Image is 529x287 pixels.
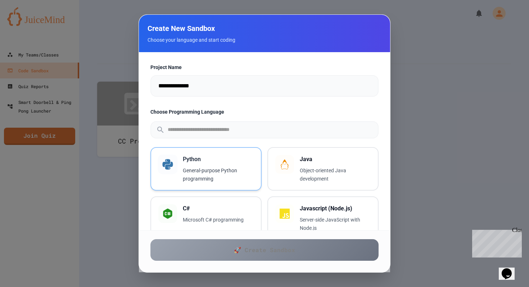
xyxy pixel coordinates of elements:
[300,216,371,232] p: Server-side JavaScript with Node.js
[148,23,381,33] h2: Create New Sandbox
[183,204,254,213] h3: C#
[300,155,371,164] h3: Java
[234,246,295,254] span: 🚀 Create Sandbox
[300,204,371,213] h3: Javascript (Node.js)
[499,258,522,280] iframe: chat widget
[469,227,522,258] iframe: chat widget
[183,155,254,164] h3: Python
[148,36,381,44] p: Choose your language and start coding
[183,216,254,224] p: Microsoft C# programming
[300,167,371,183] p: Object-oriented Java development
[150,64,379,71] label: Project Name
[150,108,379,115] label: Choose Programming Language
[3,3,50,46] div: Chat with us now!Close
[183,167,254,183] p: General-purpose Python programming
